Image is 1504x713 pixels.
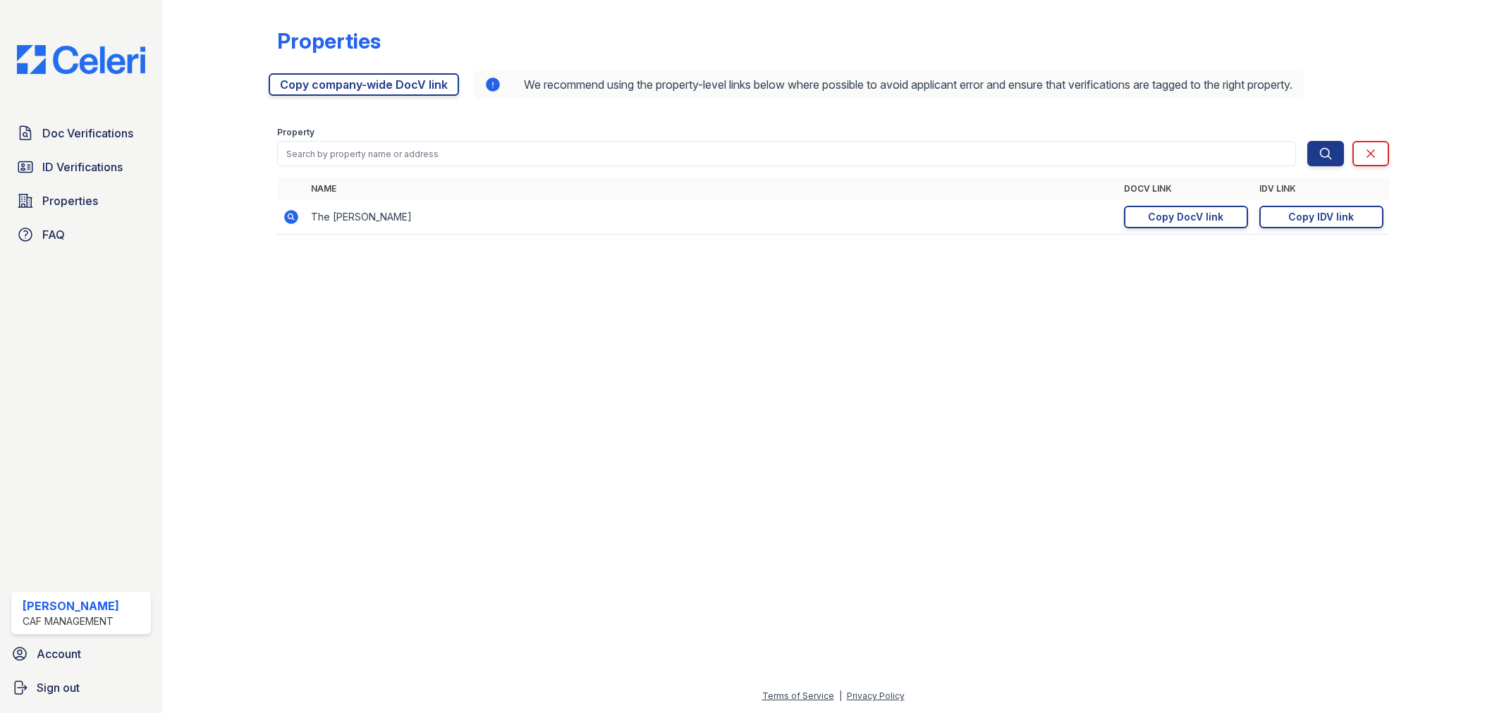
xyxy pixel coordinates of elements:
[847,690,905,701] a: Privacy Policy
[839,690,842,701] div: |
[277,28,381,54] div: Properties
[269,73,459,96] a: Copy company-wide DocV link
[11,221,151,249] a: FAQ
[11,153,151,181] a: ID Verifications
[42,192,98,209] span: Properties
[42,226,65,243] span: FAQ
[37,645,81,662] span: Account
[277,141,1295,166] input: Search by property name or address
[1124,206,1248,228] a: Copy DocV link
[23,597,119,614] div: [PERSON_NAME]
[6,674,157,702] a: Sign out
[473,70,1304,99] div: We recommend using the property-level links below where possible to avoid applicant error and ens...
[37,679,80,696] span: Sign out
[762,690,834,701] a: Terms of Service
[1254,178,1389,200] th: IDV Link
[6,640,157,668] a: Account
[6,45,157,74] img: CE_Logo_Blue-a8612792a0a2168367f1c8372b55b34899dd931a85d93a1a3d3e32e68fde9ad4.png
[11,187,151,215] a: Properties
[42,159,123,175] span: ID Verifications
[305,200,1118,235] td: The [PERSON_NAME]
[1118,178,1254,200] th: DocV Link
[11,119,151,147] a: Doc Verifications
[277,127,314,138] label: Property
[1259,206,1383,228] a: Copy IDV link
[42,125,133,142] span: Doc Verifications
[23,614,119,628] div: CAF Management
[1148,210,1223,224] div: Copy DocV link
[1288,210,1354,224] div: Copy IDV link
[305,178,1118,200] th: Name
